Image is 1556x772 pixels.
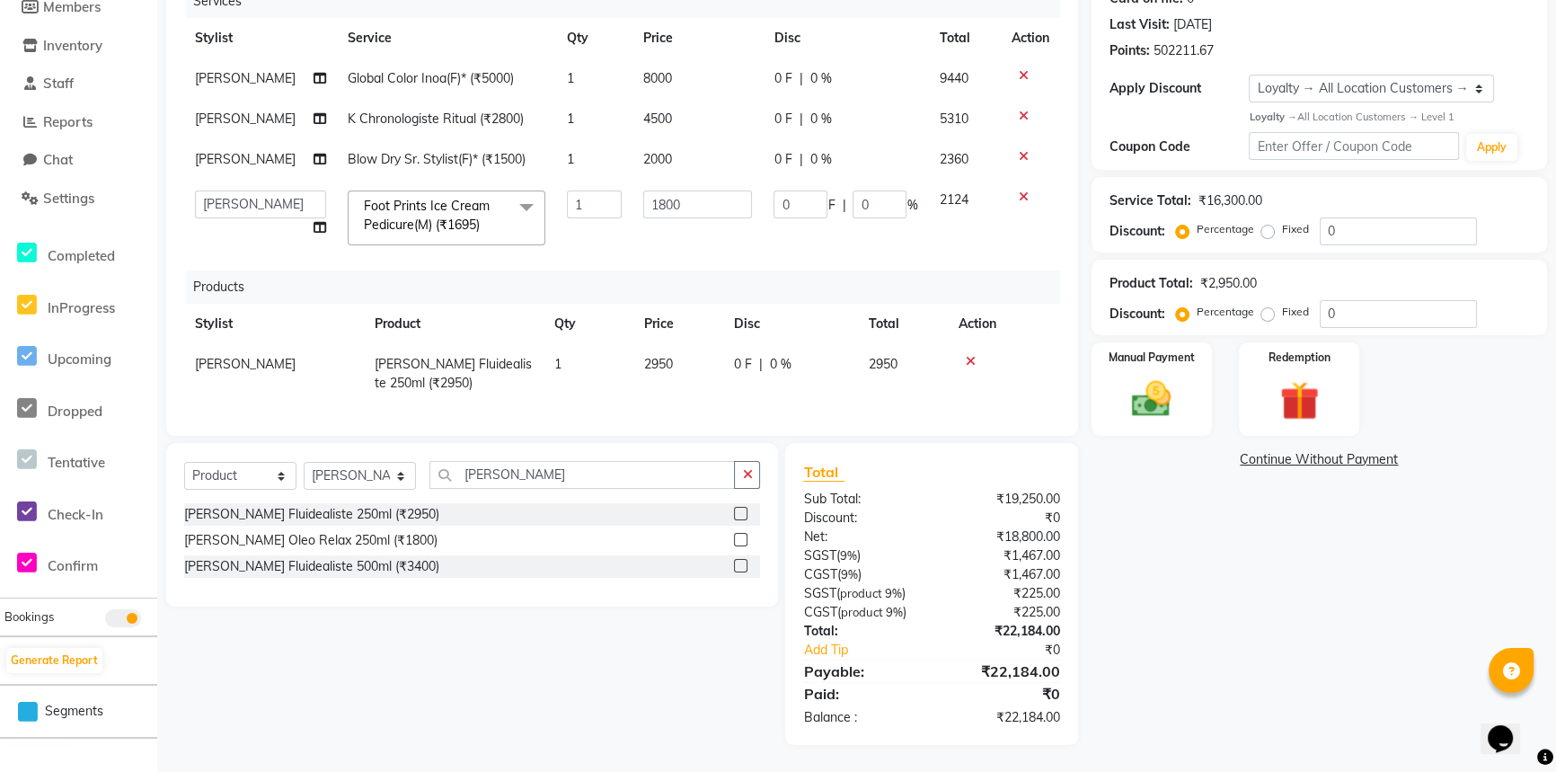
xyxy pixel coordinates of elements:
[770,355,791,374] span: 0 %
[932,603,1074,622] div: ₹225.00
[48,299,115,316] span: InProgress
[840,567,857,581] span: 9%
[643,151,672,167] span: 2000
[790,708,932,727] div: Balance :
[348,151,526,167] span: Blow Dry Sr. Stylist(F)* (₹1500)
[790,683,932,705] div: Paid:
[842,196,845,215] span: |
[939,151,968,167] span: 2360
[184,531,438,550] div: [PERSON_NAME] Oleo Relax 250ml (₹1800)
[1109,350,1195,366] label: Manual Payment
[803,463,844,482] span: Total
[48,247,115,264] span: Completed
[643,111,672,127] span: 4500
[1110,305,1165,324] div: Discount:
[790,584,932,603] div: ( )
[4,189,153,209] a: Settings
[955,641,1073,660] div: ₹0
[567,70,574,86] span: 1
[884,586,901,600] span: 9%
[1001,18,1060,58] th: Action
[790,603,932,622] div: ( )
[939,191,968,208] span: 2124
[1197,304,1254,320] label: Percentage
[932,546,1074,565] div: ₹1,467.00
[799,110,802,129] span: |
[1119,377,1183,421] img: _cash.svg
[632,18,763,58] th: Price
[1197,221,1254,237] label: Percentage
[939,111,968,127] span: 5310
[803,547,835,563] span: SGST
[858,304,948,344] th: Total
[184,18,337,58] th: Stylist
[1095,450,1543,469] a: Continue Without Payment
[43,151,73,168] span: Chat
[1198,191,1262,210] div: ₹16,300.00
[799,150,802,169] span: |
[1110,79,1250,98] div: Apply Discount
[480,217,488,233] a: x
[790,661,932,682] div: Payable:
[803,604,836,620] span: CGST
[4,74,153,94] a: Staff
[544,304,633,344] th: Qty
[928,18,1000,58] th: Total
[763,18,928,58] th: Disc
[939,70,968,86] span: 9440
[48,454,105,471] span: Tentative
[429,461,735,489] input: Search or Scan
[948,304,1060,344] th: Action
[567,151,574,167] span: 1
[790,565,932,584] div: ( )
[869,356,897,372] span: 2950
[1481,700,1538,754] iframe: chat widget
[195,356,296,372] span: [PERSON_NAME]
[348,70,514,86] span: Global Color Inoa(F)* (₹5000)
[734,355,752,374] span: 0 F
[4,150,153,171] a: Chat
[4,112,153,133] a: Reports
[1282,304,1309,320] label: Fixed
[43,190,94,207] span: Settings
[195,111,296,127] span: [PERSON_NAME]
[1249,110,1529,125] div: All Location Customers → Level 1
[932,661,1074,682] div: ₹22,184.00
[774,150,791,169] span: 0 F
[932,528,1074,546] div: ₹18,800.00
[839,548,856,563] span: 9%
[799,69,802,88] span: |
[932,622,1074,641] div: ₹22,184.00
[790,641,955,660] a: Add Tip
[643,70,672,86] span: 8000
[809,150,831,169] span: 0 %
[48,403,102,420] span: Dropped
[932,490,1074,509] div: ₹19,250.00
[790,546,932,565] div: ( )
[790,509,932,528] div: Discount:
[1110,191,1191,210] div: Service Total:
[348,111,524,127] span: K Chronologiste Ritual (₹2800)
[48,351,111,368] span: Upcoming
[906,196,917,215] span: %
[43,75,74,92] span: Staff
[4,609,54,624] span: Bookings
[375,356,532,391] span: [PERSON_NAME] Fluidealiste 250ml (₹2950)
[774,110,791,129] span: 0 F
[809,69,831,88] span: 0 %
[723,304,858,344] th: Disc
[364,198,490,233] span: Foot Prints Ice Cream Pedicure(M) (₹1695)
[4,36,153,57] a: Inventory
[184,304,364,344] th: Stylist
[932,683,1074,705] div: ₹0
[839,586,881,600] span: product
[554,356,561,372] span: 1
[567,111,574,127] span: 1
[809,110,831,129] span: 0 %
[932,565,1074,584] div: ₹1,467.00
[1110,274,1193,293] div: Product Total:
[1466,134,1517,161] button: Apply
[1200,274,1257,293] div: ₹2,950.00
[633,304,723,344] th: Price
[184,505,439,524] div: [PERSON_NAME] Fluidealiste 250ml (₹2950)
